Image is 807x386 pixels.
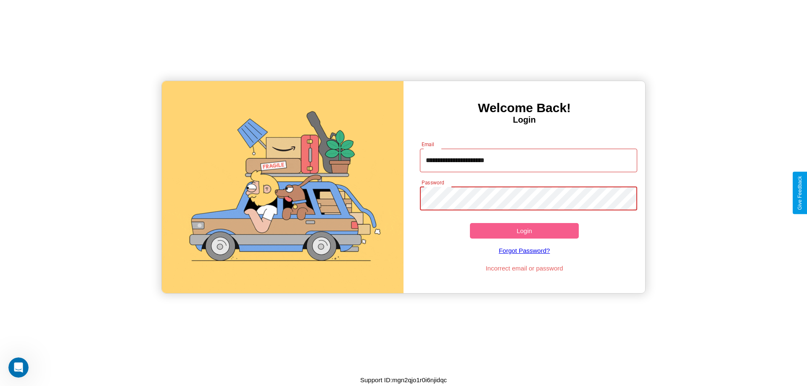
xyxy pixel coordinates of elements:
h3: Welcome Back! [403,101,645,115]
p: Support ID: mgn2qjo1r0i6njidqc [360,374,447,386]
img: gif [162,81,403,293]
label: Password [422,179,444,186]
label: Email [422,141,435,148]
iframe: Intercom live chat [8,357,29,378]
a: Forgot Password? [416,239,633,263]
div: Give Feedback [797,176,803,210]
h4: Login [403,115,645,125]
button: Login [470,223,579,239]
p: Incorrect email or password [416,263,633,274]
